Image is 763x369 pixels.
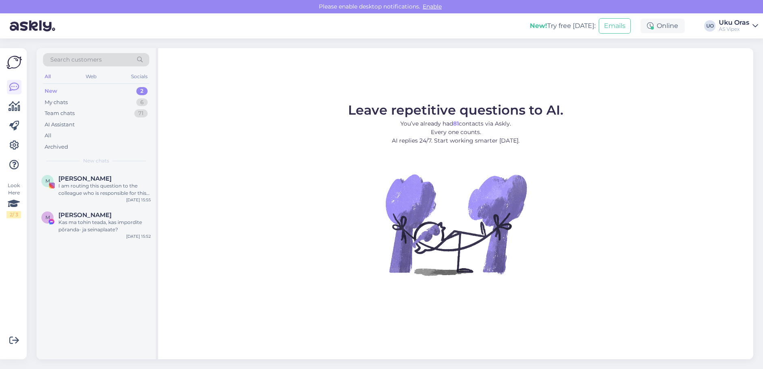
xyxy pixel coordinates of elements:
[45,214,50,220] span: M
[530,22,547,30] b: New!
[84,71,98,82] div: Web
[58,219,151,233] div: Kas ma tohin teada, kas impordite põranda- ja seinaplaate?
[129,71,149,82] div: Socials
[348,102,563,118] span: Leave repetitive questions to AI.
[530,21,595,31] div: Try free [DATE]:
[43,71,52,82] div: All
[50,55,102,64] span: Search customers
[126,197,151,203] div: [DATE] 15:55
[45,178,50,184] span: M
[719,26,749,32] div: AS Vipex
[383,151,529,297] img: No Chat active
[45,121,75,129] div: AI Assistant
[58,182,151,197] div: I am routing this question to the colleague who is responsible for this topic. The reply might ta...
[45,132,52,140] div: All
[719,19,749,26] div: Uku Oras
[6,182,21,218] div: Look Here
[83,157,109,164] span: New chats
[704,20,716,32] div: UO
[599,18,631,34] button: Emails
[58,175,112,182] span: Miral Domingotiles
[45,109,75,117] div: Team chats
[45,87,57,95] div: New
[126,233,151,239] div: [DATE] 15:52
[420,3,444,10] span: Enable
[134,109,148,117] div: 71
[453,120,459,127] b: 81
[6,55,22,70] img: Askly Logo
[58,211,112,219] span: Miral Domingotiles
[136,98,148,107] div: 6
[45,98,68,107] div: My chats
[719,19,758,32] a: Uku OrasAS Vipex
[6,211,21,218] div: 2 / 3
[640,19,685,33] div: Online
[45,143,68,151] div: Archived
[348,119,563,145] p: You’ve already had contacts via Askly. Every one counts. AI replies 24/7. Start working smarter [...
[136,87,148,95] div: 2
